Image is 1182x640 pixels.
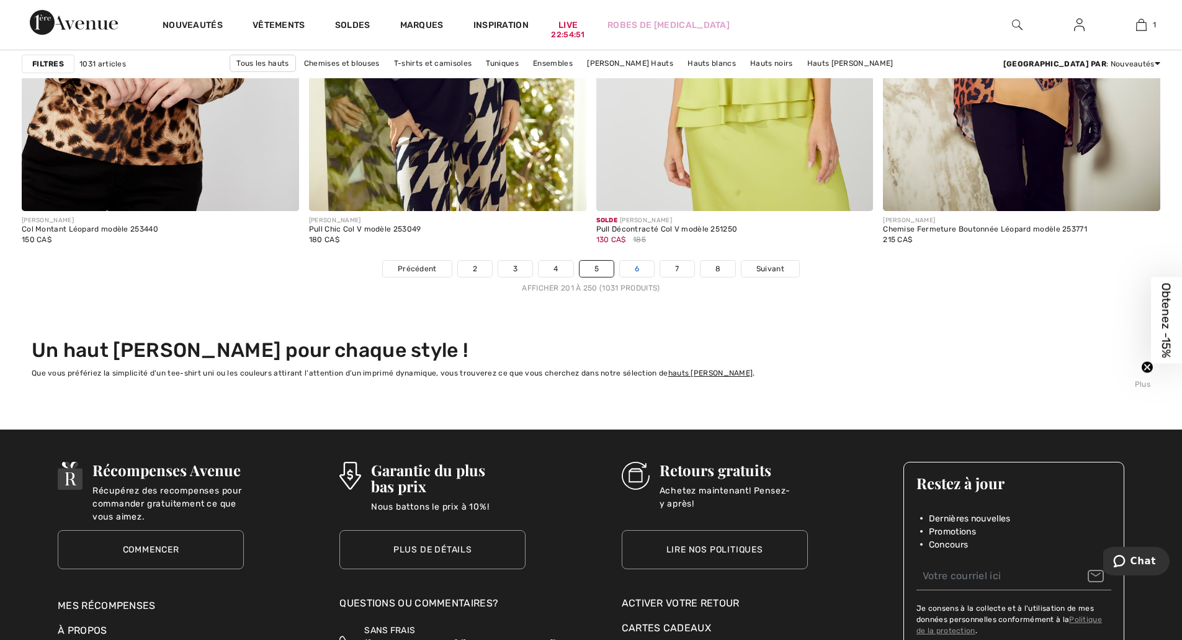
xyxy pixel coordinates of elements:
[400,20,444,33] a: Marques
[883,216,1087,225] div: [PERSON_NAME]
[596,216,738,225] div: [PERSON_NAME]
[32,338,1150,362] h2: Un haut [PERSON_NAME] pour chaque style !
[539,261,573,277] a: 4
[473,20,529,33] span: Inspiration
[32,58,64,70] strong: Filtres
[916,475,1111,491] h3: Restez à jour
[22,216,158,225] div: [PERSON_NAME]
[929,538,968,551] span: Concours
[633,234,646,245] span: 185
[1064,17,1095,33] a: Se connecter
[1136,17,1147,32] img: Mon panier
[681,55,742,71] a: Hauts blancs
[801,55,900,71] a: Hauts [PERSON_NAME]
[22,225,158,234] div: Col Montant Léopard modèle 253440
[163,20,223,33] a: Nouveautés
[596,225,738,234] div: Pull Décontracté Col V modèle 251250
[1012,17,1023,32] img: recherche
[339,530,526,569] a: Plus de détails
[916,603,1111,636] label: Je consens à la collecte et à l'utilisation de mes données personnelles conformément à la .
[253,20,305,33] a: Vêtements
[58,600,156,611] a: Mes récompenses
[668,369,753,377] a: hauts [PERSON_NAME]
[916,562,1111,590] input: Votre courriel ici
[622,596,808,611] a: Activer votre retour
[660,261,694,277] a: 7
[58,462,83,490] img: Récompenses Avenue
[596,217,618,224] span: Solde
[309,216,421,225] div: [PERSON_NAME]
[498,261,532,277] a: 3
[371,500,526,525] p: Nous battons le prix à 10%!
[1103,547,1170,578] iframe: Ouvre un widget dans lequel vous pouvez chatter avec l’un de nos agents
[607,19,730,32] a: Robes de [MEDICAL_DATA]
[22,282,1160,294] div: Afficher 201 à 250 (1031 produits)
[756,263,784,274] span: Suivant
[744,55,799,71] a: Hauts noirs
[32,379,1150,390] div: Plus
[1003,58,1160,70] div: : Nouveautés
[622,621,808,636] a: Cartes Cadeaux
[458,261,492,277] a: 2
[660,462,808,478] h3: Retours gratuits
[22,235,51,244] span: 150 CA$
[1003,60,1106,68] strong: [GEOGRAPHIC_DATA] par
[581,55,679,71] a: [PERSON_NAME] Hauts
[622,530,808,569] a: Lire nos politiques
[30,10,118,35] img: 1ère Avenue
[883,225,1087,234] div: Chemise Fermeture Boutonnée Léopard modèle 253771
[1153,19,1156,30] span: 1
[1074,17,1085,32] img: Mes infos
[1151,277,1182,363] div: Obtenez -15%Close teaser
[309,225,421,234] div: Pull Chic Col V modèle 253049
[339,596,526,617] div: Questions ou commentaires?
[620,261,654,277] a: 6
[92,462,244,478] h3: Récompenses Avenue
[741,261,799,277] a: Suivant
[596,235,626,244] span: 130 CA$
[58,530,244,569] a: Commencer
[622,462,650,490] img: Retours gratuits
[551,29,584,41] div: 22:54:51
[22,260,1160,294] nav: Page navigation
[1141,361,1153,373] button: Close teaser
[580,261,614,277] a: 5
[929,512,1011,525] span: Dernières nouvelles
[335,20,370,33] a: Soldes
[398,263,437,274] span: Précédent
[79,58,126,70] span: 1031 articles
[32,367,1150,379] div: Que vous préfériez la simplicité d'un tee-shirt uni ou les couleurs attirant l'attention d'un imp...
[371,462,526,494] h3: Garantie du plus bas prix
[660,484,808,509] p: Achetez maintenant! Pensez-y après!
[527,55,579,71] a: Ensembles
[883,235,912,244] span: 215 CA$
[1111,17,1171,32] a: 1
[309,235,339,244] span: 180 CA$
[558,19,578,32] a: Live22:54:51
[388,55,478,71] a: T-shirts et camisoles
[298,55,386,71] a: Chemises et blouses
[929,525,976,538] span: Promotions
[230,55,295,72] a: Tous les hauts
[339,462,360,490] img: Garantie du plus bas prix
[92,484,244,509] p: Récupérez des recompenses pour commander gratuitement ce que vous aimez.
[383,261,452,277] a: Précédent
[1160,282,1174,358] span: Obtenez -15%
[701,261,735,277] a: 8
[480,55,524,71] a: Tuniques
